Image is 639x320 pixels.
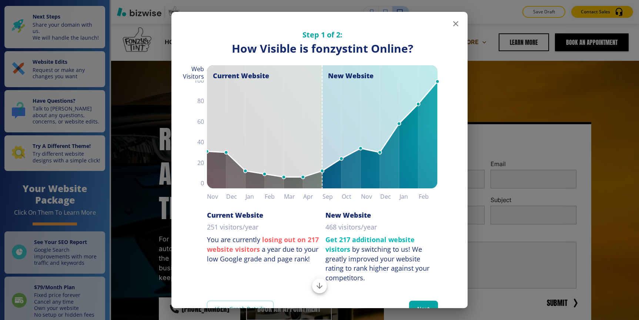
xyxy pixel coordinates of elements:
[380,191,399,202] h6: Dec
[303,191,322,202] h6: Apr
[207,301,274,316] a: View Graph Details
[409,301,438,316] button: Next
[207,235,319,264] p: You are currently a year due to your low Google grade and page rank!
[361,191,380,202] h6: Nov
[284,191,303,202] h6: Mar
[399,191,419,202] h6: Jan
[325,235,415,254] strong: Get 217 additional website visitors
[207,211,263,220] h6: Current Website
[245,191,265,202] h6: Jan
[207,191,226,202] h6: Nov
[342,191,361,202] h6: Oct
[312,278,327,293] button: Scroll to bottom
[325,211,371,220] h6: New Website
[325,235,438,283] p: by switching to us!
[207,235,319,254] strong: losing out on 217 website visitors
[265,191,284,202] h6: Feb
[322,191,342,202] h6: Sep
[207,222,258,232] p: 251 visitors/year
[325,245,429,282] div: We greatly improved your website rating to rank higher against your competitors.
[325,222,377,232] p: 468 visitors/year
[419,191,438,202] h6: Feb
[226,191,245,202] h6: Dec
